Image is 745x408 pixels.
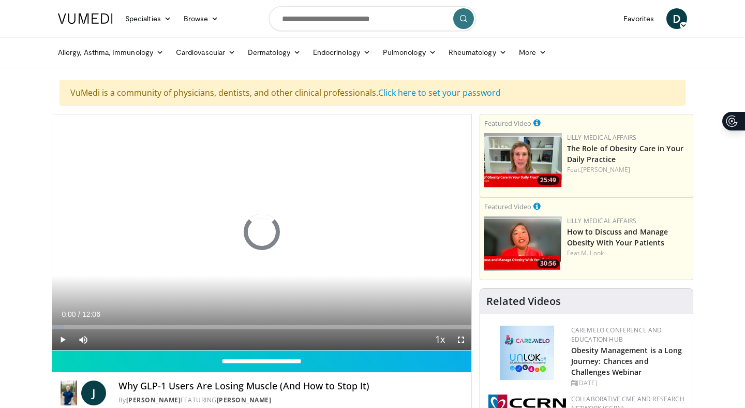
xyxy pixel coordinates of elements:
[486,295,561,308] h4: Related Videos
[59,80,686,106] div: VuMedi is a community of physicians, dentists, and other clinical professionals.
[484,133,562,187] img: e1208b6b-349f-4914-9dd7-f97803bdbf1d.png.150x105_q85_crop-smart_upscale.png
[666,8,687,29] a: D
[118,396,463,405] div: By FEATURING
[177,8,225,29] a: Browse
[52,114,471,351] video-js: Video Player
[484,216,562,271] img: c98a6a29-1ea0-4bd5-8cf5-4d1e188984a7.png.150x105_q85_crop-smart_upscale.png
[567,143,683,164] a: The Role of Obesity Care in Your Daily Practice
[484,216,562,271] a: 30:56
[451,329,471,350] button: Fullscreen
[78,310,80,318] span: /
[52,325,471,329] div: Progress Bar
[378,87,501,98] a: Click here to set your password
[537,176,559,185] span: 25:49
[567,165,689,174] div: Feat.
[617,8,660,29] a: Favorites
[118,381,463,392] h4: Why GLP-1 Users Are Losing Muscle (And How to Stop It)
[269,6,476,31] input: Search topics, interventions
[442,42,513,63] a: Rheumatology
[484,133,562,187] a: 25:49
[500,326,554,380] img: 45df64a9-a6de-482c-8a90-ada250f7980c.png.150x105_q85_autocrop_double_scale_upscale_version-0.2.jpg
[307,42,377,63] a: Endocrinology
[52,42,170,63] a: Allergy, Asthma, Immunology
[567,227,668,247] a: How to Discuss and Manage Obesity With Your Patients
[567,216,637,225] a: Lilly Medical Affairs
[170,42,242,63] a: Cardiovascular
[567,133,637,142] a: Lilly Medical Affairs
[430,329,451,350] button: Playback Rate
[217,396,272,404] a: [PERSON_NAME]
[581,249,604,257] a: M. Look
[581,165,630,174] a: [PERSON_NAME]
[52,329,73,350] button: Play
[571,326,662,344] a: CaReMeLO Conference and Education Hub
[513,42,553,63] a: More
[61,381,77,405] img: Dr. Jordan Rennicke
[567,249,689,258] div: Feat.
[119,8,177,29] a: Specialties
[62,310,76,318] span: 0:00
[377,42,442,63] a: Pulmonology
[571,378,684,388] div: [DATE]
[81,381,106,405] a: J
[126,396,181,404] a: [PERSON_NAME]
[484,119,531,128] small: Featured Video
[242,42,307,63] a: Dermatology
[484,202,531,211] small: Featured Video
[82,310,100,318] span: 12:06
[58,13,113,24] img: VuMedi Logo
[73,329,94,350] button: Mute
[571,345,682,377] a: Obesity Management is a Long Journey: Chances and Challenges Webinar
[537,259,559,268] span: 30:56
